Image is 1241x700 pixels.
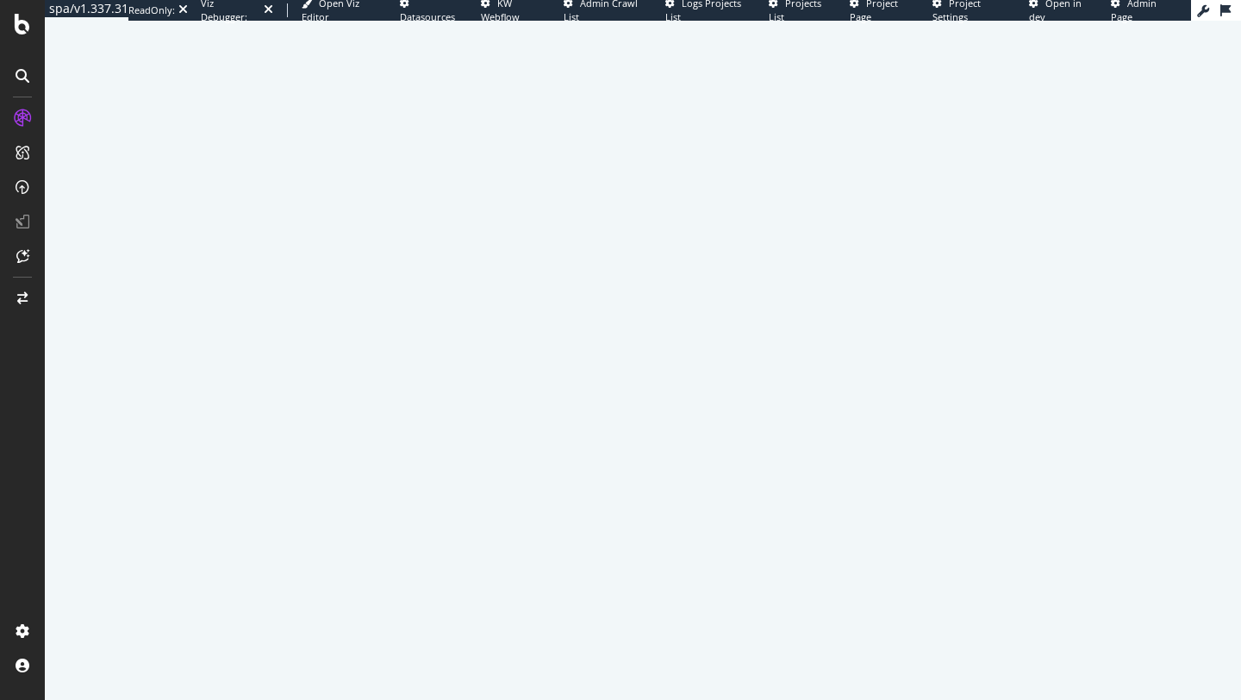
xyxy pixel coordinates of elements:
div: ReadOnly: [128,3,175,17]
span: Datasources [400,10,455,23]
div: animation [581,316,705,378]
